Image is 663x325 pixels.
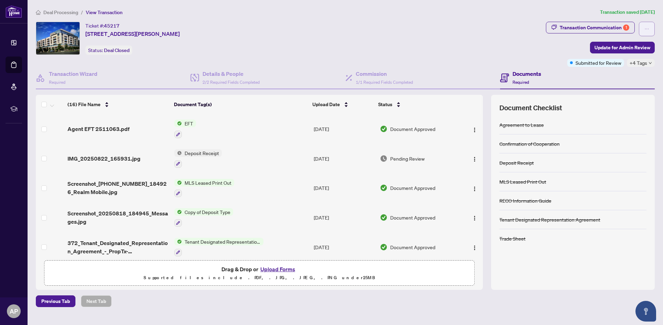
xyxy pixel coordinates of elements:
div: Deposit Receipt [499,159,534,166]
span: Previous Tab [41,296,70,307]
button: Open asap [635,301,656,322]
span: +4 Tags [630,59,647,67]
li: / [81,8,83,16]
img: Logo [472,156,477,162]
span: Required [512,80,529,85]
h4: Documents [512,70,541,78]
button: Logo [469,212,480,223]
img: IMG-C12221489_1.jpg [36,22,80,54]
img: Logo [472,127,477,133]
span: Submitted for Review [576,59,621,67]
td: [DATE] [311,114,377,144]
span: Drag & Drop or [221,265,297,274]
button: Update for Admin Review [590,42,655,53]
span: Screenshot_[PHONE_NUMBER]_184926_Realm Mobile.jpg [68,180,169,196]
button: Logo [469,123,480,134]
span: Agent EFT 2511063.pdf [68,125,130,133]
span: home [36,10,41,15]
img: Document Status [380,214,387,221]
img: Document Status [380,243,387,251]
span: 372_Tenant_Designated_Representation_Agreement_-_PropTx-[PERSON_NAME].pdf [68,239,169,255]
span: Document Approved [390,243,435,251]
div: Confirmation of Cooperation [499,140,560,148]
span: Deal Closed [104,47,130,53]
span: Screenshot_20250818_184945_Messages.jpg [68,209,169,226]
div: MLS Leased Print Out [499,178,546,185]
span: Drag & Drop orUpload FormsSupported files include .PDF, .JPG, .JPEG, .PNG under25MB [44,261,474,286]
button: Logo [469,182,480,193]
button: Status IconEFT [174,120,196,138]
span: (16) File Name [68,101,101,108]
th: Status [375,95,457,114]
img: Status Icon [174,179,182,186]
span: Copy of Deposit Type [182,208,233,216]
span: 1/1 Required Fields Completed [356,80,413,85]
span: AP [10,306,18,316]
button: Previous Tab [36,295,75,307]
button: Upload Forms [258,265,297,274]
span: 45217 [104,23,120,29]
img: Logo [472,215,477,221]
article: Transaction saved [DATE] [600,8,655,16]
button: Transaction Communication1 [546,22,635,33]
th: (16) File Name [65,95,171,114]
div: Trade Sheet [499,235,526,242]
td: [DATE] [311,203,377,232]
button: Logo [469,242,480,253]
p: Supported files include .PDF, .JPG, .JPEG, .PNG under 25 MB [49,274,470,282]
button: Status IconMLS Leased Print Out [174,179,234,197]
span: Document Approved [390,184,435,192]
div: Agreement to Lease [499,121,544,129]
img: Document Status [380,184,387,192]
div: RECO Information Guide [499,197,551,204]
div: Status: [85,45,132,55]
td: [DATE] [311,173,377,203]
th: Document Tag(s) [171,95,310,114]
img: logo [6,5,22,18]
span: Document Approved [390,214,435,221]
img: Logo [472,245,477,251]
span: Update for Admin Review [594,42,650,53]
img: Status Icon [174,238,182,245]
span: View Transaction [86,9,123,16]
span: Tenant Designated Representation Agreement [182,238,263,245]
span: down [649,61,652,65]
span: MLS Leased Print Out [182,179,234,186]
span: Upload Date [312,101,340,108]
button: Status IconTenant Designated Representation Agreement [174,238,263,256]
span: Document Checklist [499,103,562,113]
button: Next Tab [81,295,112,307]
div: Ticket #: [85,22,120,30]
img: Status Icon [174,208,182,216]
img: Document Status [380,125,387,133]
span: IMG_20250822_165931.jpg [68,154,141,163]
h4: Transaction Wizard [49,70,97,78]
button: Status IconCopy of Deposit Type [174,208,233,227]
th: Upload Date [310,95,375,114]
span: 2/2 Required Fields Completed [203,80,260,85]
img: Document Status [380,155,387,162]
span: Deal Processing [43,9,78,16]
h4: Commission [356,70,413,78]
button: Logo [469,153,480,164]
img: Status Icon [174,120,182,127]
h4: Details & People [203,70,260,78]
span: EFT [182,120,196,127]
span: Document Approved [390,125,435,133]
span: [STREET_ADDRESS][PERSON_NAME] [85,30,180,38]
span: Status [378,101,392,108]
td: [DATE] [311,144,377,173]
img: Logo [472,186,477,192]
div: Transaction Communication [560,22,629,33]
div: 1 [623,24,629,31]
span: Deposit Receipt [182,149,222,157]
img: Status Icon [174,149,182,157]
span: Pending Review [390,155,425,162]
button: Status IconDeposit Receipt [174,149,222,168]
span: ellipsis [644,27,649,31]
div: Tenant Designated Representation Agreement [499,216,600,223]
span: Required [49,80,65,85]
td: [DATE] [311,232,377,262]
